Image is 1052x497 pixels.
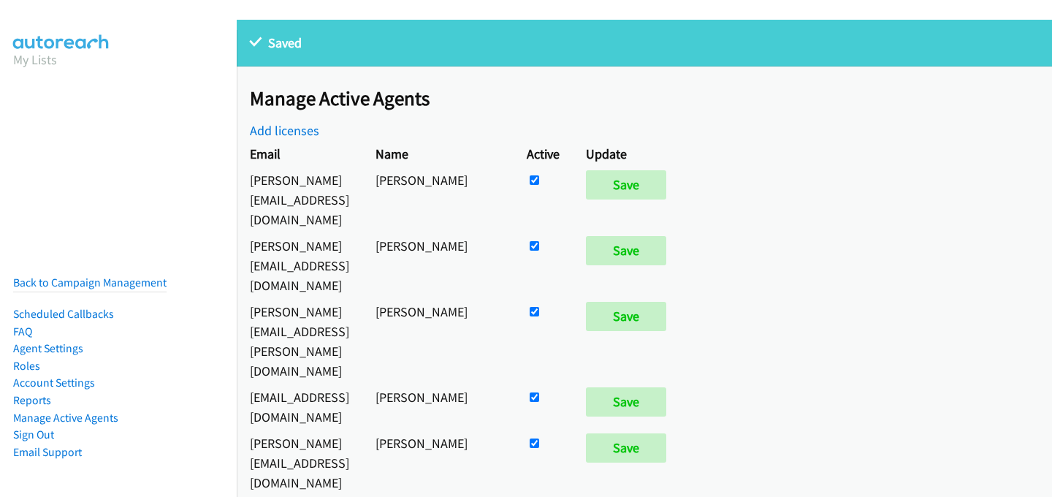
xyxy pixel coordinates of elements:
[586,236,666,265] input: Save
[362,232,514,298] td: [PERSON_NAME]
[13,411,118,425] a: Manage Active Agents
[13,51,57,68] a: My Lists
[514,140,573,167] th: Active
[586,387,666,417] input: Save
[237,140,362,167] th: Email
[250,33,1039,53] p: Saved
[237,298,362,384] td: [PERSON_NAME][EMAIL_ADDRESS][PERSON_NAME][DOMAIN_NAME]
[362,430,514,496] td: [PERSON_NAME]
[362,384,514,430] td: [PERSON_NAME]
[13,276,167,289] a: Back to Campaign Management
[237,384,362,430] td: [EMAIL_ADDRESS][DOMAIN_NAME]
[586,433,666,463] input: Save
[362,140,514,167] th: Name
[250,122,319,139] a: Add licenses
[13,307,114,321] a: Scheduled Callbacks
[13,359,40,373] a: Roles
[586,302,666,331] input: Save
[13,393,51,407] a: Reports
[362,167,514,232] td: [PERSON_NAME]
[237,232,362,298] td: [PERSON_NAME][EMAIL_ADDRESS][DOMAIN_NAME]
[586,170,666,200] input: Save
[237,430,362,496] td: [PERSON_NAME][EMAIL_ADDRESS][DOMAIN_NAME]
[237,167,362,232] td: [PERSON_NAME][EMAIL_ADDRESS][DOMAIN_NAME]
[362,298,514,384] td: [PERSON_NAME]
[13,376,95,390] a: Account Settings
[13,325,32,338] a: FAQ
[250,86,1052,111] h2: Manage Active Agents
[13,341,83,355] a: Agent Settings
[573,140,686,167] th: Update
[13,428,54,441] a: Sign Out
[13,445,82,459] a: Email Support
